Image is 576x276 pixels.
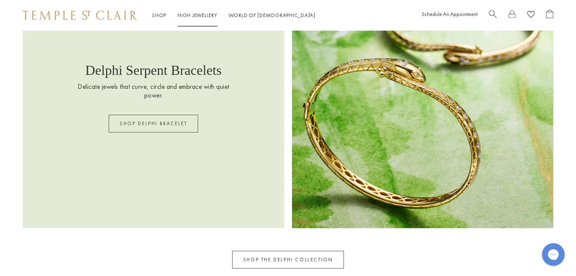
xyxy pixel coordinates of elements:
p: Delicate jewels that curve, circle and embrace with quiet power. [68,82,239,99]
a: Schedule An Appointment [422,11,478,17]
a: Open Shopping Bag [546,9,553,21]
a: World of [DEMOGRAPHIC_DATA]World of [DEMOGRAPHIC_DATA] [229,12,315,19]
a: Search [489,9,497,21]
img: Temple St. Clair [23,11,137,20]
a: High JewelleryHigh Jewellery [178,12,217,19]
nav: Main navigation [152,11,315,20]
iframe: Gorgias live chat messenger [538,240,568,268]
p: Delphi Serpent Bracelets [85,62,222,82]
a: ShopShop [152,12,166,19]
a: SHOP DELPHI BRACELET [109,115,198,132]
a: View Wishlist [527,9,535,21]
a: SHOP THE DELPHI COLLECTION [232,251,344,268]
